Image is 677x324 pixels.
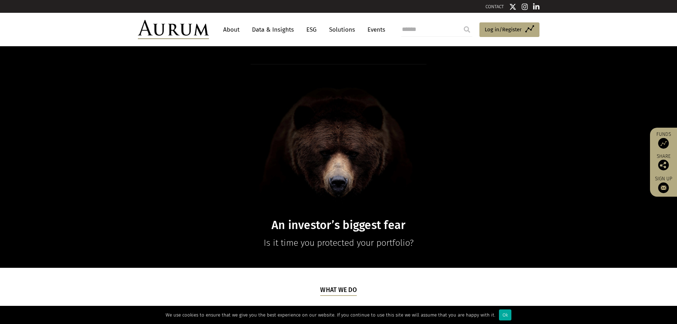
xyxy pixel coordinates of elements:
a: Events [364,23,385,36]
img: Linkedin icon [533,3,539,10]
img: Access Funds [658,138,669,149]
img: Sign up to our newsletter [658,182,669,193]
a: ESG [303,23,320,36]
img: Instagram icon [522,3,528,10]
div: Share [654,154,673,170]
span: Log in/Register [485,25,522,34]
a: Funds [654,131,673,149]
img: Aurum [138,20,209,39]
a: CONTACT [485,4,504,9]
a: Log in/Register [479,22,539,37]
img: Share this post [658,160,669,170]
a: Sign up [654,176,673,193]
div: Ok [499,309,511,320]
a: About [220,23,243,36]
input: Submit [460,22,474,37]
a: Data & Insights [248,23,297,36]
a: Solutions [326,23,359,36]
h5: What we do [320,286,357,296]
img: Twitter icon [509,3,516,10]
p: Is it time you protected your portfolio? [202,236,476,250]
h1: An investor’s biggest fear [202,218,476,232]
